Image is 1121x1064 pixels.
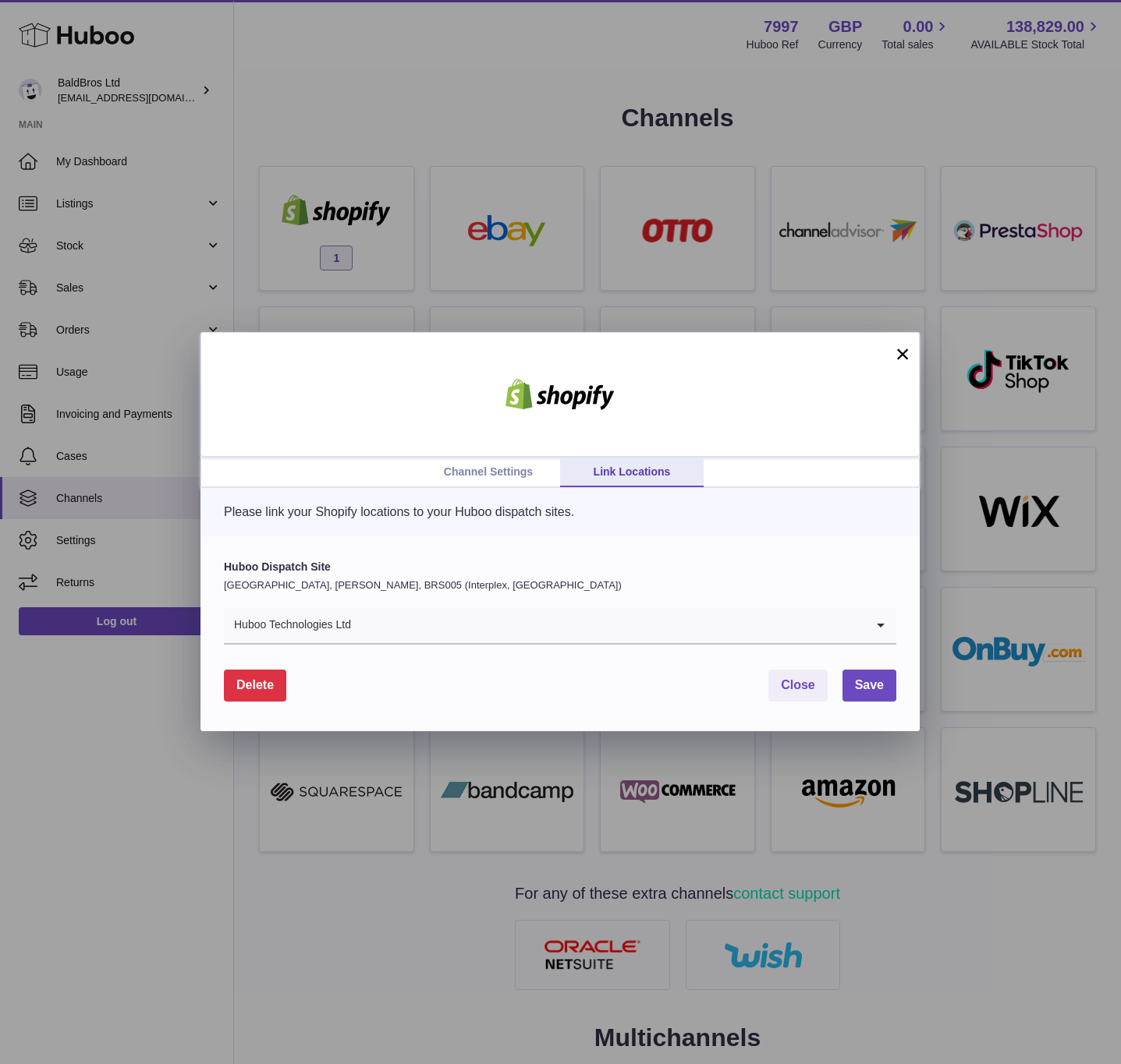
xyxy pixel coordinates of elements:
[224,560,896,574] label: Huboo Dispatch Site
[417,458,560,487] a: Channel Settings
[224,607,896,645] div: Search for option
[768,670,828,702] button: Close
[224,670,286,702] button: Delete
[893,345,912,363] button: ×
[236,678,274,691] span: Delete
[494,379,626,410] img: shopify
[855,678,884,691] span: Save
[781,678,815,691] span: Close
[224,578,896,592] p: [GEOGRAPHIC_DATA], [PERSON_NAME], BRS005 (Interplex, [GEOGRAPHIC_DATA])
[224,504,896,521] p: Please link your Shopify locations to your Huboo dispatch sites.
[224,607,352,643] span: Huboo Technologies Ltd
[843,670,896,702] button: Save
[560,458,704,487] a: Link Locations
[352,607,865,643] input: Search for option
